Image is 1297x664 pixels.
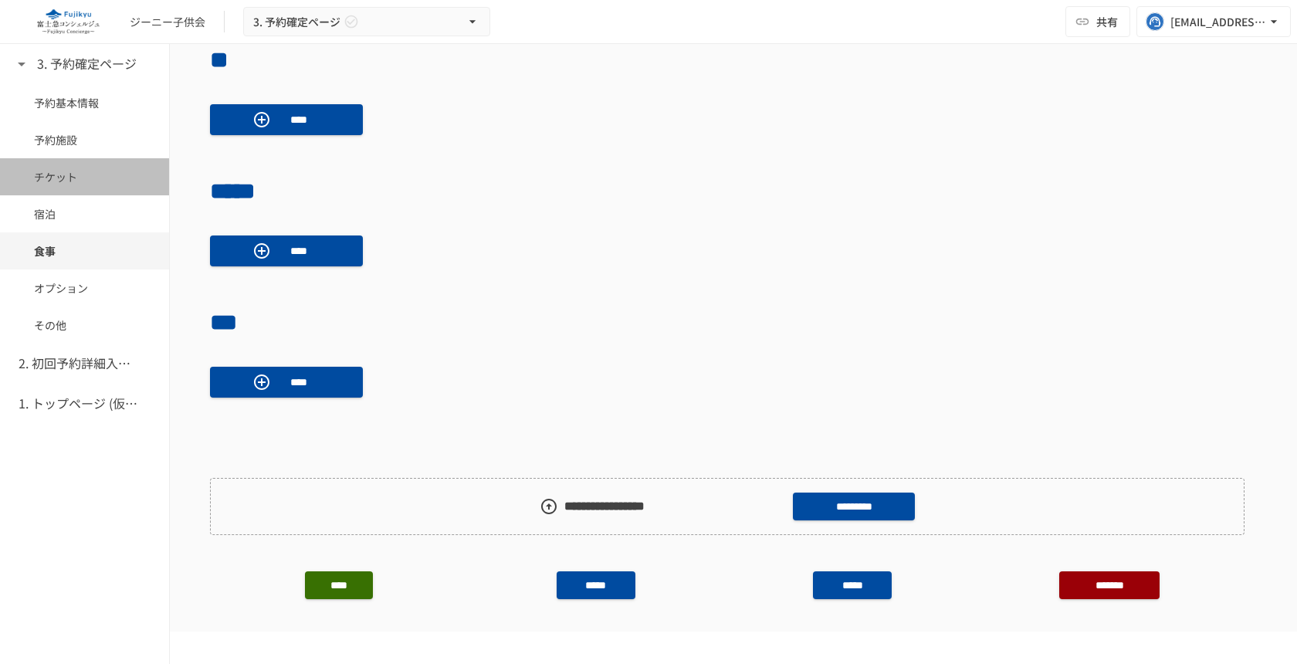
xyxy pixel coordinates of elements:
span: その他 [34,317,135,334]
img: eQeGXtYPV2fEKIA3pizDiVdzO5gJTl2ahLbsPaD2E4R [19,9,117,34]
span: 宿泊 [34,205,135,222]
span: オプション [34,279,135,296]
div: [EMAIL_ADDRESS][DOMAIN_NAME] [1170,12,1266,32]
button: 共有 [1065,6,1130,37]
span: チケット [34,168,135,185]
button: 3. 予約確定ページ [243,7,490,37]
span: 食事 [34,242,135,259]
span: 3. 予約確定ページ [253,12,340,32]
h6: 1. トップページ (仮予約一覧) [19,394,142,414]
span: 共有 [1096,13,1118,30]
button: [EMAIL_ADDRESS][DOMAIN_NAME] [1136,6,1291,37]
h6: 3. 予約確定ページ [37,54,137,74]
span: 予約基本情報 [34,94,135,111]
h6: 2. 初回予約詳細入力ページ [19,354,142,374]
div: ジーニー子供会 [130,14,205,30]
span: 予約施設 [34,131,135,148]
